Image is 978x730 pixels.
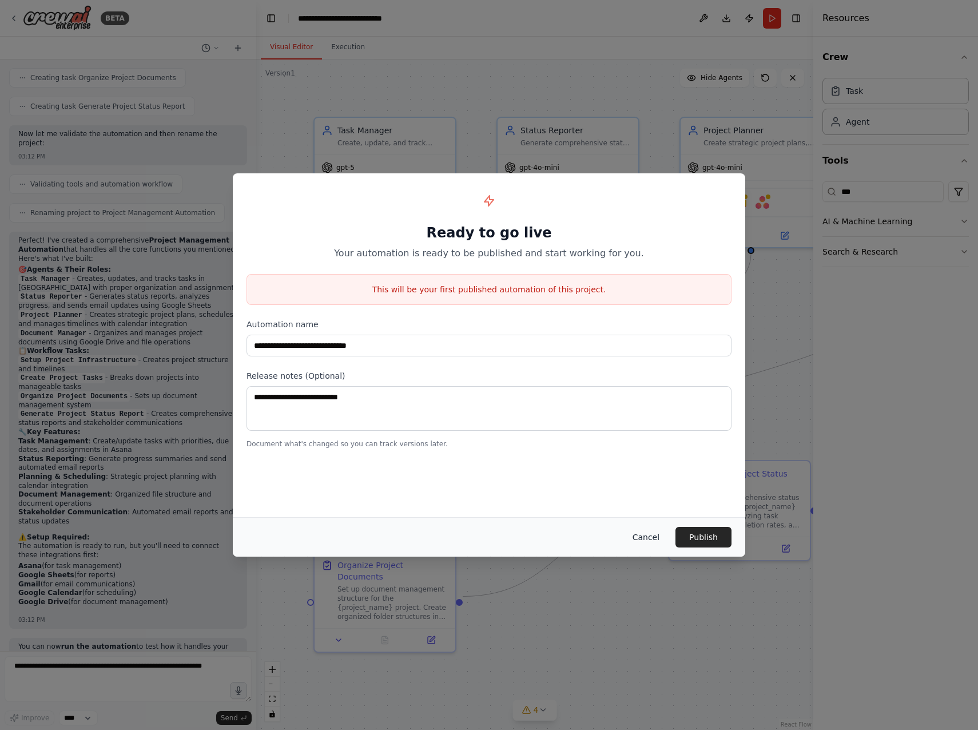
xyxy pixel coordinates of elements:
button: Cancel [623,527,669,547]
p: Your automation is ready to be published and start working for you. [247,247,731,260]
p: This will be your first published automation of this project. [247,284,731,295]
button: Publish [675,527,731,547]
label: Release notes (Optional) [247,370,731,382]
h1: Ready to go live [247,224,731,242]
label: Automation name [247,319,731,330]
p: Document what's changed so you can track versions later. [247,439,731,449]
